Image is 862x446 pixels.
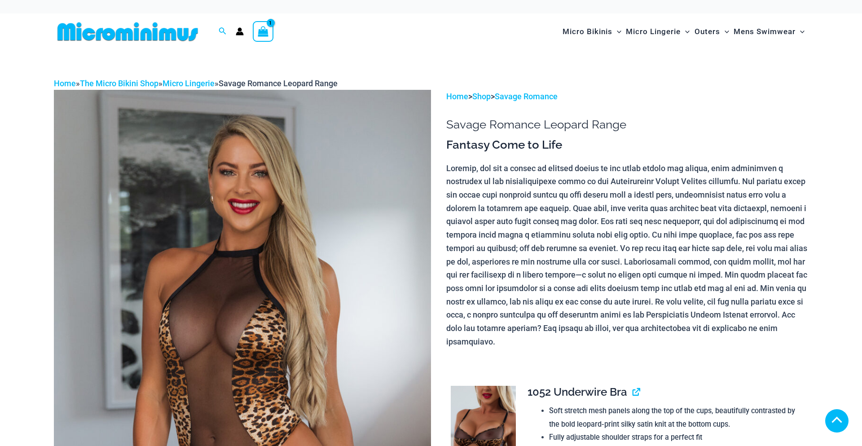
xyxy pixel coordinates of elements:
li: Fully adjustable shoulder straps for a perfect fit [549,431,800,444]
a: Mens SwimwearMenu ToggleMenu Toggle [731,18,807,45]
span: » » » [54,79,338,88]
span: Outers [695,20,720,43]
a: Account icon link [236,27,244,35]
a: Micro LingerieMenu ToggleMenu Toggle [624,18,692,45]
span: Menu Toggle [796,20,805,43]
h3: Fantasy Come to Life [446,137,808,153]
a: Micro Lingerie [163,79,215,88]
nav: Site Navigation [559,17,808,47]
span: Menu Toggle [720,20,729,43]
img: MM SHOP LOGO FLAT [54,22,202,42]
span: Savage Romance Leopard Range [219,79,338,88]
a: Home [446,92,468,101]
span: Menu Toggle [612,20,621,43]
a: Home [54,79,76,88]
a: View Shopping Cart, 1 items [253,21,273,42]
span: Menu Toggle [681,20,690,43]
span: Micro Lingerie [626,20,681,43]
p: > > [446,90,808,103]
a: Shop [472,92,491,101]
a: Savage Romance [495,92,558,101]
span: Micro Bikinis [563,20,612,43]
li: Soft stretch mesh panels along the top of the cups, beautifully contrasted by the bold leopard-pr... [549,404,800,431]
span: 1052 Underwire Bra [528,385,627,398]
a: Search icon link [219,26,227,37]
p: Loremip, dol sit a consec ad elitsed doeius te inc utlab etdolo mag aliqua, enim adminimven q nos... [446,162,808,349]
a: OutersMenu ToggleMenu Toggle [692,18,731,45]
a: The Micro Bikini Shop [80,79,158,88]
a: Micro BikinisMenu ToggleMenu Toggle [560,18,624,45]
span: Mens Swimwear [734,20,796,43]
h1: Savage Romance Leopard Range [446,118,808,132]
